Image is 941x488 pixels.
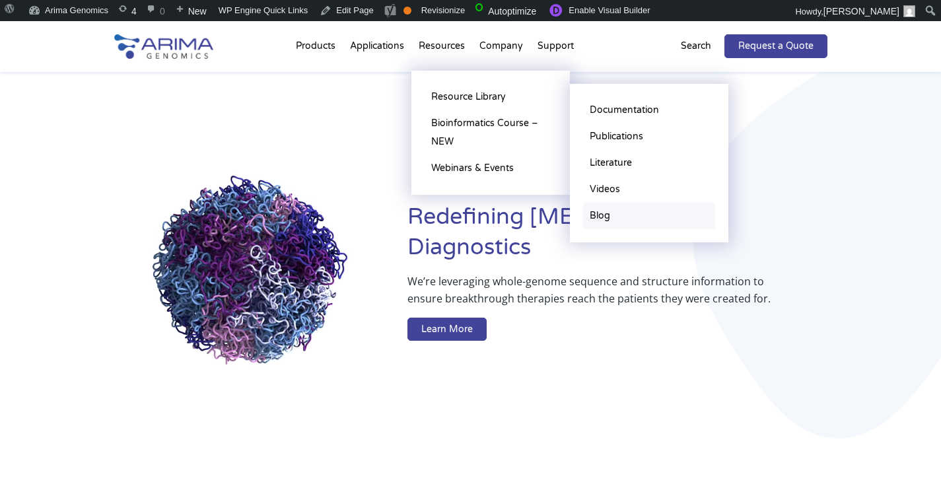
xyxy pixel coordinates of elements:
a: Webinars & Events [425,155,557,182]
span: [PERSON_NAME] [823,6,899,17]
img: Arima-Genomics-logo [114,34,213,59]
a: Literature [583,150,715,176]
p: Search [681,38,711,55]
a: Blog [583,203,715,229]
a: Learn More [407,318,487,341]
div: OK [403,7,411,15]
a: Documentation [583,97,715,123]
a: Resource Library [425,84,557,110]
a: Request a Quote [724,34,827,58]
p: We’re leveraging whole-genome sequence and structure information to ensure breakthrough therapies... [407,273,774,318]
a: Videos [583,176,715,203]
h1: Redefining [MEDICAL_DATA] Diagnostics [407,202,827,273]
iframe: Chat Widget [875,425,941,488]
a: Bioinformatics Course – NEW [425,110,557,155]
a: Publications [583,123,715,150]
